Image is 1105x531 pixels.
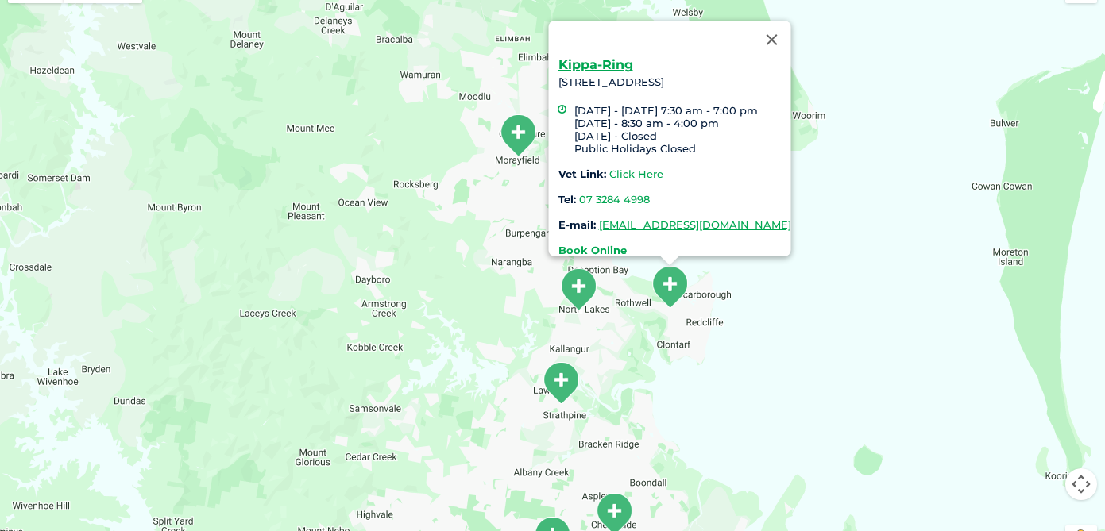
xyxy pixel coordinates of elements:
button: Map camera controls [1065,468,1097,500]
div: North Lakes [558,267,598,311]
li: [DATE] - [DATE] 7:30 am - 7:00 pm [DATE] - 8:30 am - 4:00 pm [DATE] - Closed Public Holidays Closed [574,104,790,155]
a: Kippa-Ring [558,57,632,72]
div: Kippa-Ring [650,265,690,309]
strong: Vet Link: [558,167,605,180]
a: [EMAIL_ADDRESS][DOMAIN_NAME] [598,218,790,231]
button: Close [752,21,790,59]
a: Click Here [609,167,663,180]
a: Book Online [558,244,626,256]
a: 07 3284 4998 [578,193,649,206]
button: Search [1074,72,1090,88]
div: Lawnton [541,361,581,405]
strong: Tel: [558,193,575,206]
div: [STREET_ADDRESS] [558,59,790,256]
div: Morayfield [498,114,538,157]
strong: E-mail: [558,218,595,231]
